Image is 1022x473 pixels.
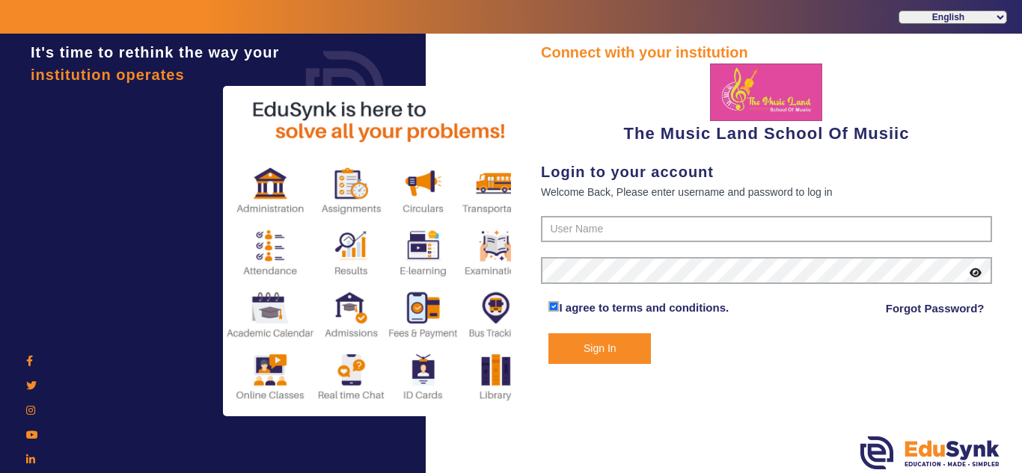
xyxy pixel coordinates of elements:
[860,436,1000,469] img: edusynk.png
[559,301,729,314] a: I agree to terms and conditions.
[541,64,992,146] div: The Music Land School Of Musiic
[541,41,992,64] div: Connect with your institution
[541,183,992,201] div: Welcome Back, Please enter username and password to log in
[548,333,651,364] button: Sign In
[886,300,985,318] a: Forgot Password?
[541,161,992,183] div: Login to your account
[31,67,185,83] span: institution operates
[223,86,537,416] img: login2.png
[710,64,822,121] img: 66ee92b6-6203-4ce7-aa40-047859531a4a
[289,34,401,146] img: login.png
[31,44,279,61] span: It's time to rethink the way your
[541,216,992,243] input: User Name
